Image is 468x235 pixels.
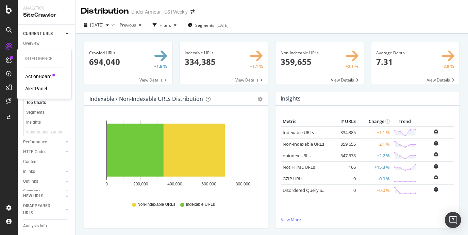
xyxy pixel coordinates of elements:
[330,116,357,127] th: # URLS
[81,20,112,31] button: [DATE]
[26,129,62,136] div: Internationalization
[283,129,314,135] a: Indexable URLs
[23,11,70,19] div: SiteCrawler
[357,184,391,196] td: +0.0 %
[357,138,391,150] td: +2.1 %
[26,119,41,126] div: Insights
[25,85,47,92] a: AlertPanel
[26,99,70,106] a: Top Charts
[391,116,418,127] th: Trend
[23,148,46,156] div: HTTP Codes
[445,212,461,228] div: Open Intercom Messenger
[202,182,217,186] text: 600,000
[89,116,260,195] svg: A chart.
[23,178,38,185] div: Outlinks
[131,8,188,15] div: Under Armour - US | Weekly
[190,10,195,14] div: arrow-right-arrow-left
[216,22,229,28] div: [DATE]
[90,22,103,28] span: 2025 Oct. 9th
[434,140,439,146] div: bell-plus
[434,175,439,180] div: bell-plus
[357,127,391,139] td: +1.1 %
[283,141,324,147] a: Non-Indexable URLs
[23,40,70,47] a: Overview
[160,22,171,28] div: Filters
[281,217,454,222] a: View More
[434,163,439,169] div: bell-plus
[330,138,357,150] td: 359,655
[117,22,136,28] span: Previous
[23,188,40,195] div: Sitemaps
[236,182,251,186] text: 800,000
[81,5,129,17] div: Distribution
[330,184,357,196] td: 0
[330,150,357,161] td: 347,378
[133,182,148,186] text: 200,000
[26,99,46,106] div: Top Charts
[23,178,64,185] a: Outlinks
[23,168,64,175] a: Inlinks
[281,94,301,103] h4: Insights
[357,161,391,173] td: +15.3 %
[23,158,70,165] a: Content
[23,168,35,175] div: Inlinks
[117,20,144,31] button: Previous
[283,152,311,159] a: noindex URLs
[357,173,391,184] td: +0.0 %
[283,187,358,193] a: Disordered Query Strings (duplicates)
[26,119,70,126] a: Insights
[23,202,64,217] a: DISAPPEARED URLS
[281,116,330,127] th: Metric
[23,158,38,165] div: Content
[434,186,439,192] div: bell-plus
[186,202,215,207] span: Indexable URLs
[23,30,64,37] a: CURRENT URLS
[23,139,47,146] div: Performance
[23,222,47,230] div: Analysis Info
[195,22,214,28] span: Segments
[258,97,263,102] div: gear
[283,164,315,170] a: Not HTML URLs
[112,22,117,28] span: vs
[137,202,175,207] span: Non-Indexable URLs
[89,95,203,102] div: Indexable / Non-Indexable URLs Distribution
[283,176,303,182] a: GZIP URLs
[23,30,53,37] div: CURRENT URLS
[23,139,64,146] a: Performance
[23,188,64,195] a: Sitemaps
[330,161,357,173] td: 166
[150,20,179,31] button: Filters
[26,129,69,136] a: Internationalization
[167,182,182,186] text: 400,000
[23,222,70,230] a: Analysis Info
[23,40,39,47] div: Overview
[330,173,357,184] td: 0
[26,109,70,116] a: Segments
[434,152,439,157] div: bell-plus
[25,56,63,62] div: Intelligence
[23,202,57,217] div: DISAPPEARED URLS
[357,150,391,161] td: +2.2 %
[26,109,45,116] div: Segments
[23,193,64,200] a: NEW URLS
[185,20,231,31] button: Segments[DATE]
[23,5,70,11] div: Analytics
[357,116,391,127] th: Change
[105,182,108,186] text: 0
[434,129,439,134] div: bell-plus
[25,73,52,80] a: ActionBoard
[330,127,357,139] td: 334,385
[23,148,64,156] a: HTTP Codes
[23,193,43,200] div: NEW URLS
